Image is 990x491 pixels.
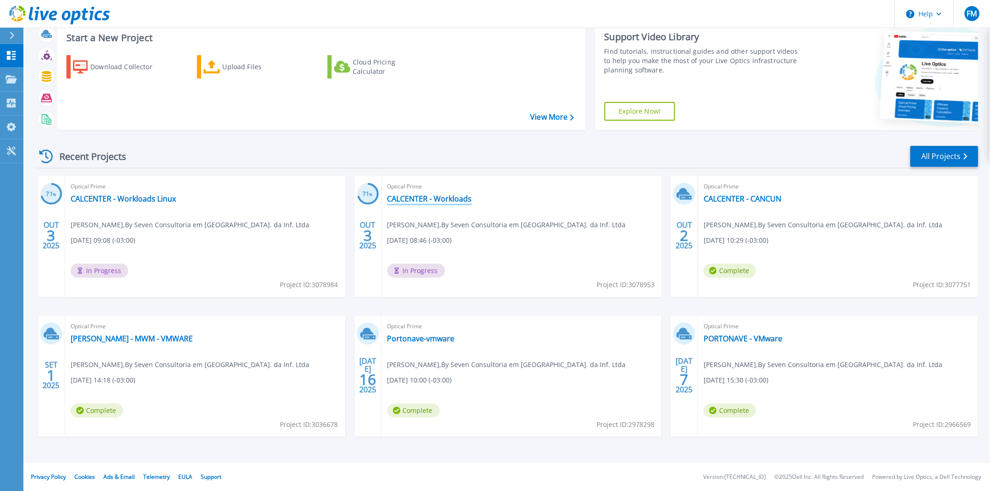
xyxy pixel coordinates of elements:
[47,231,55,239] span: 3
[328,55,432,79] a: Cloud Pricing Calculator
[359,358,377,392] div: [DATE] 2025
[704,321,973,332] span: Optical Prime
[604,47,801,75] div: Find tutorials, instructional guides and other support videos to help you make the most of your L...
[280,280,338,290] span: Project ID: 3078984
[387,194,472,203] a: CALCENTER - Workloads
[913,419,971,430] span: Project ID: 2966569
[31,473,66,481] a: Privacy Policy
[71,360,309,370] span: [PERSON_NAME] , By Seven Consultoria em [GEOGRAPHIC_DATA]. da Inf. Ltda
[704,375,768,385] span: [DATE] 15:30 (-03:00)
[775,474,864,480] li: © 2025 Dell Inc. All Rights Reserved
[676,358,693,392] div: [DATE] 2025
[370,192,373,197] span: %
[704,181,973,192] span: Optical Prime
[42,218,60,253] div: OUT 2025
[71,264,128,278] span: In Progress
[359,218,377,253] div: OUT 2025
[913,280,971,290] span: Project ID: 3077751
[36,145,139,168] div: Recent Projects
[387,321,656,332] span: Optical Prime
[53,192,56,197] span: %
[71,194,176,203] a: CALCENTER - Workloads Linux
[353,58,428,76] div: Cloud Pricing Calculator
[387,334,455,343] a: Portonave-vmware
[704,235,768,245] span: [DATE] 10:29 (-03:00)
[704,220,942,230] span: [PERSON_NAME] , By Seven Consultoria em [GEOGRAPHIC_DATA]. da Inf. Ltda
[201,473,221,481] a: Support
[704,360,942,370] span: [PERSON_NAME] , By Seven Consultoria em [GEOGRAPHIC_DATA]. da Inf. Ltda
[280,419,338,430] span: Project ID: 3036678
[71,404,123,418] span: Complete
[873,474,982,480] li: Powered by Live Optics, a Dell Technology
[530,113,574,122] a: View More
[71,334,193,343] a: [PERSON_NAME] - MWM - VMWARE
[910,146,978,167] a: All Projects
[604,102,676,121] a: Explore Now!
[387,264,445,278] span: In Progress
[103,473,135,481] a: Ads & Email
[359,375,376,383] span: 16
[364,231,372,239] span: 3
[71,375,135,385] span: [DATE] 14:18 (-03:00)
[680,231,689,239] span: 2
[597,419,655,430] span: Project ID: 2978298
[74,473,95,481] a: Cookies
[71,220,309,230] span: [PERSON_NAME] , By Seven Consultoria em [GEOGRAPHIC_DATA]. da Inf. Ltda
[387,360,626,370] span: [PERSON_NAME] , By Seven Consultoria em [GEOGRAPHIC_DATA]. da Inf. Ltda
[387,220,626,230] span: [PERSON_NAME] , By Seven Consultoria em [GEOGRAPHIC_DATA]. da Inf. Ltda
[178,473,192,481] a: EULA
[71,181,340,192] span: Optical Prime
[47,371,55,379] span: 1
[42,358,60,392] div: SET 2025
[40,189,62,200] h3: 71
[66,55,171,79] a: Download Collector
[387,404,440,418] span: Complete
[197,55,301,79] a: Upload Files
[387,181,656,192] span: Optical Prime
[676,218,693,253] div: OUT 2025
[967,10,977,17] span: FM
[387,375,452,385] span: [DATE] 10:00 (-03:00)
[597,280,655,290] span: Project ID: 3078953
[90,58,165,76] div: Download Collector
[704,404,756,418] span: Complete
[223,58,298,76] div: Upload Files
[71,321,340,332] span: Optical Prime
[704,194,781,203] a: CALCENTER - CANCUN
[357,189,379,200] h3: 71
[71,235,135,245] span: [DATE] 09:08 (-03:00)
[703,474,766,480] li: Version: [TECHNICAL_ID]
[66,33,574,43] h3: Start a New Project
[680,375,689,383] span: 7
[143,473,170,481] a: Telemetry
[387,235,452,245] span: [DATE] 08:46 (-03:00)
[704,264,756,278] span: Complete
[704,334,782,343] a: PORTONAVE - VMware
[604,31,801,43] div: Support Video Library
